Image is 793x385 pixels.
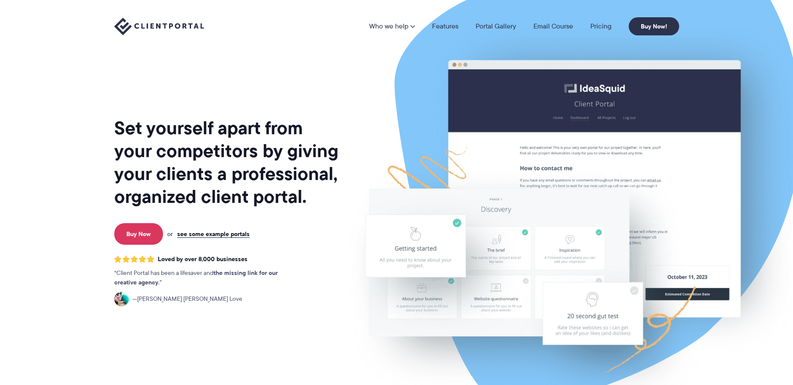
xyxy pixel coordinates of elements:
span: or [167,230,173,238]
a: Features [432,23,458,30]
p: Client Portal has been a lifesaver and . [114,268,295,287]
span: Loved by over 8,000 businesses [158,256,248,263]
strong: the missing link for our creative agency [114,268,278,287]
a: Buy Now [114,223,163,245]
a: Who we help [369,23,415,30]
h1: Set yourself apart from your competitors by giving your clients a professional, organized client ... [114,117,340,208]
a: see some example portals [177,230,250,238]
a: Pricing [590,23,611,30]
a: Email Course [533,23,573,30]
a: Buy Now! [629,17,679,35]
span: [PERSON_NAME] [PERSON_NAME] Love [132,294,242,304]
a: Portal Gallery [476,23,516,30]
